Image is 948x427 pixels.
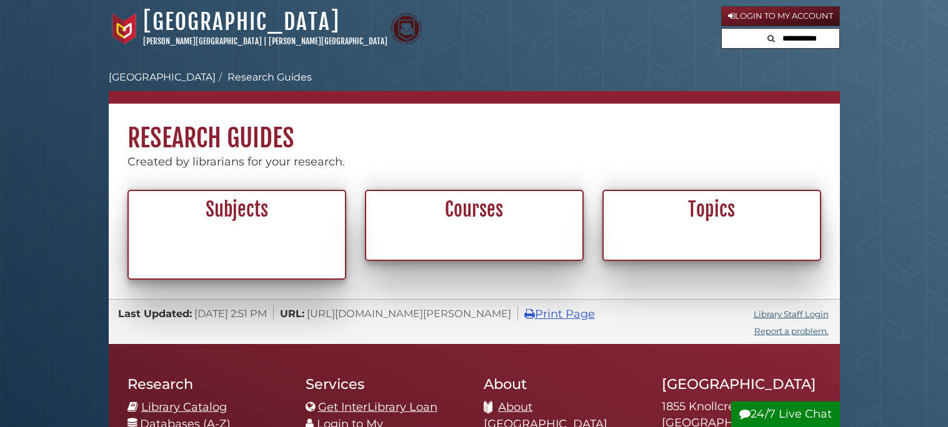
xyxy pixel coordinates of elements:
[731,401,840,427] button: 24/7 Live Chat
[118,307,192,320] span: Last Updated:
[318,400,437,414] a: Get InterLibrary Loan
[109,13,140,44] img: Calvin University
[307,307,511,320] span: [URL][DOMAIN_NAME][PERSON_NAME]
[264,36,267,46] span: |
[662,375,821,393] h2: [GEOGRAPHIC_DATA]
[524,308,535,320] i: Print Page
[754,309,829,319] a: Library Staff Login
[141,400,227,414] a: Library Catalog
[136,198,338,222] h2: Subjects
[127,375,287,393] h2: Research
[484,375,643,393] h2: About
[280,307,304,320] span: URL:
[194,307,267,320] span: [DATE] 2:51 PM
[269,36,387,46] a: [PERSON_NAME][GEOGRAPHIC_DATA]
[524,307,595,321] a: Print Page
[227,71,312,83] a: Research Guides
[373,198,576,222] h2: Courses
[306,375,465,393] h2: Services
[109,70,840,104] nav: breadcrumb
[109,104,840,154] h1: Research Guides
[754,326,829,336] a: Report a problem.
[767,34,775,42] i: Search
[143,36,262,46] a: [PERSON_NAME][GEOGRAPHIC_DATA]
[127,155,345,169] span: Created by librarians for your research.
[391,13,422,44] img: Calvin Theological Seminary
[143,8,340,36] a: [GEOGRAPHIC_DATA]
[611,198,813,222] h2: Topics
[109,71,216,83] a: [GEOGRAPHIC_DATA]
[721,6,840,26] a: Login to My Account
[764,29,779,46] button: Search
